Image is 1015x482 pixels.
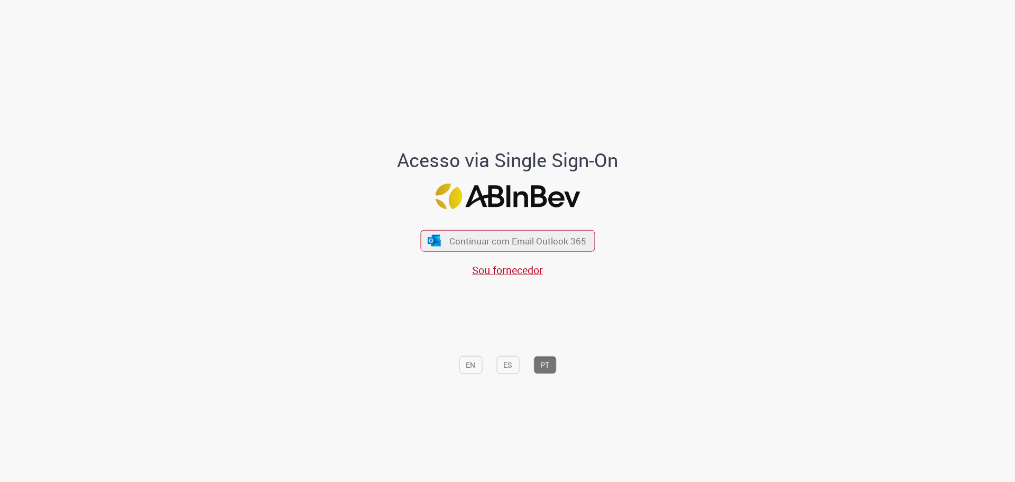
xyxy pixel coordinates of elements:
h1: Acesso via Single Sign-On [361,150,654,171]
button: ícone Azure/Microsoft 360 Continuar com Email Outlook 365 [420,230,595,251]
a: Sou fornecedor [472,263,543,277]
button: ES [496,356,519,374]
img: Logo ABInBev [435,183,580,209]
button: PT [533,356,556,374]
button: EN [459,356,482,374]
img: ícone Azure/Microsoft 360 [427,235,442,246]
span: Continuar com Email Outlook 365 [449,235,586,247]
